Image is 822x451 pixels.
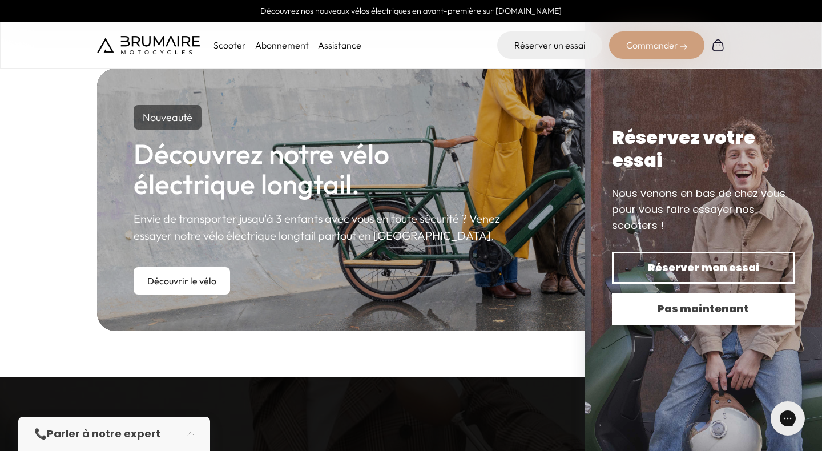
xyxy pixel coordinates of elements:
[680,43,687,50] img: right-arrow-2.png
[497,31,602,59] a: Réserver un essai
[318,39,361,51] a: Assistance
[134,267,230,295] a: Découvrir le vélo
[711,38,725,52] img: Panier
[255,39,309,51] a: Abonnement
[609,31,704,59] div: Commander
[213,38,246,52] p: Scooter
[134,105,202,130] p: Nouveauté
[134,139,503,199] h2: Découvrez notre vélo électrique longtail.
[134,210,503,244] p: Envie de transporter jusqu'à 3 enfants avec vous en toute sécurité ? Venez essayer notre vélo éle...
[765,397,811,440] iframe: Gorgias live chat messenger
[97,36,200,54] img: Brumaire Motocycles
